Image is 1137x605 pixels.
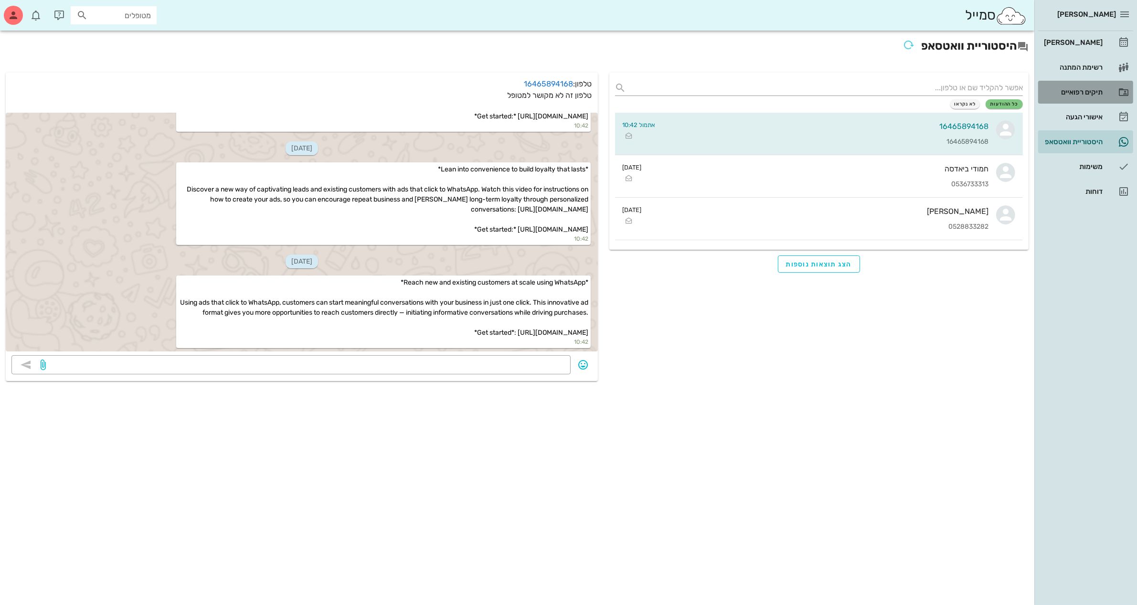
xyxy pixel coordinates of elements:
div: דוחות [1042,188,1103,195]
div: סמייל [965,5,1027,26]
div: תיקים רפואיים [1042,88,1103,96]
small: [DATE] [623,163,642,172]
a: תיקים רפואיים [1038,81,1133,104]
h2: היסטוריית וואטסאפ [6,36,1029,57]
small: [DATE] [623,205,642,214]
small: 10:42 [178,234,589,243]
div: 0536733313 [649,180,989,189]
div: משימות [1042,163,1103,170]
small: 10:42 [178,338,589,346]
div: היסטוריית וואטסאפ [1042,138,1103,146]
div: אישורי הגעה [1042,113,1103,121]
input: אפשר להקליד שם או טלפון... [630,80,1023,96]
a: דוחות [1038,180,1133,203]
a: 16465894168 [524,79,574,88]
span: [DATE] [286,141,318,155]
div: 16465894168 [663,122,989,131]
button: לא נקראו [950,99,980,109]
a: משימות [1038,155,1133,178]
img: SmileCloud logo [996,6,1027,25]
small: 10:42 [178,121,589,130]
span: כל ההודעות [990,101,1019,107]
span: [DATE] [286,255,318,268]
a: רשימת המתנה [1038,56,1133,79]
a: [PERSON_NAME] [1038,31,1133,54]
div: רשימת המתנה [1042,64,1103,71]
div: 16465894168 [663,138,989,146]
div: חמודי ביאדסה [649,164,989,173]
p: טלפון: [11,78,592,90]
button: כל ההודעות [986,99,1023,109]
div: 0528833282 [649,223,989,231]
a: אישורי הגעה [1038,106,1133,128]
small: אתמול 10:42 [623,120,656,129]
div: [PERSON_NAME] [1042,39,1103,46]
span: [PERSON_NAME] [1057,10,1116,19]
p: טלפון זה לא מקושר למטופל [11,90,592,101]
span: תג [28,8,34,13]
span: לא נקראו [955,101,976,107]
button: הצג תוצאות נוספות [778,255,861,273]
span: *Lean into convenience to build loyalty that lasts* Discover a new way of captivating leads and e... [186,165,589,234]
span: הצג תוצאות נוספות [786,260,852,268]
a: היסטוריית וואטסאפ [1038,130,1133,153]
div: [PERSON_NAME] [649,207,989,216]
